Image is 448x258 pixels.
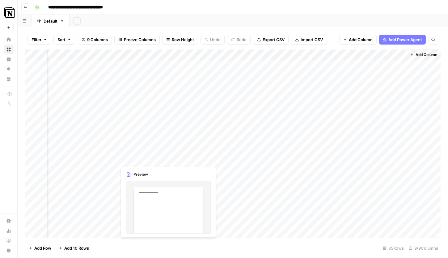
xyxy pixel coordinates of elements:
[4,5,14,20] button: Workspace: Notion
[349,37,373,43] span: Add Column
[406,243,441,253] div: 9/9 Columns
[64,245,89,251] span: Add 10 Rows
[4,35,14,45] a: Home
[339,35,377,45] button: Add Column
[57,37,66,43] span: Sort
[210,37,221,43] span: Undo
[53,35,75,45] button: Sort
[32,37,41,43] span: Filter
[253,35,289,45] button: Export CSV
[124,37,156,43] span: Freeze Columns
[388,37,422,43] span: Add Power Agent
[44,18,57,24] div: Default
[237,37,247,43] span: Redo
[380,243,406,253] div: 85 Rows
[4,54,14,64] a: Insights
[408,51,440,59] button: Add Column
[4,236,14,246] a: Learning Hub
[162,35,198,45] button: Row Height
[4,74,14,84] a: Your Data
[4,7,15,18] img: Notion Logo
[55,243,93,253] button: Add 10 Rows
[114,35,160,45] button: Freeze Columns
[379,35,426,45] button: Add Power Agent
[4,64,14,74] a: Opportunities
[4,45,14,54] a: Browse
[416,52,437,58] span: Add Column
[34,245,51,251] span: Add Row
[25,243,55,253] button: Add Row
[263,37,285,43] span: Export CSV
[32,15,70,27] a: Default
[227,35,251,45] button: Redo
[4,226,14,236] a: Usage
[172,37,194,43] span: Row Height
[78,35,112,45] button: 9 Columns
[291,35,327,45] button: Import CSV
[201,35,225,45] button: Undo
[301,37,323,43] span: Import CSV
[87,37,108,43] span: 9 Columns
[4,216,14,226] a: Settings
[4,246,14,256] button: Help + Support
[27,35,51,45] button: Filter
